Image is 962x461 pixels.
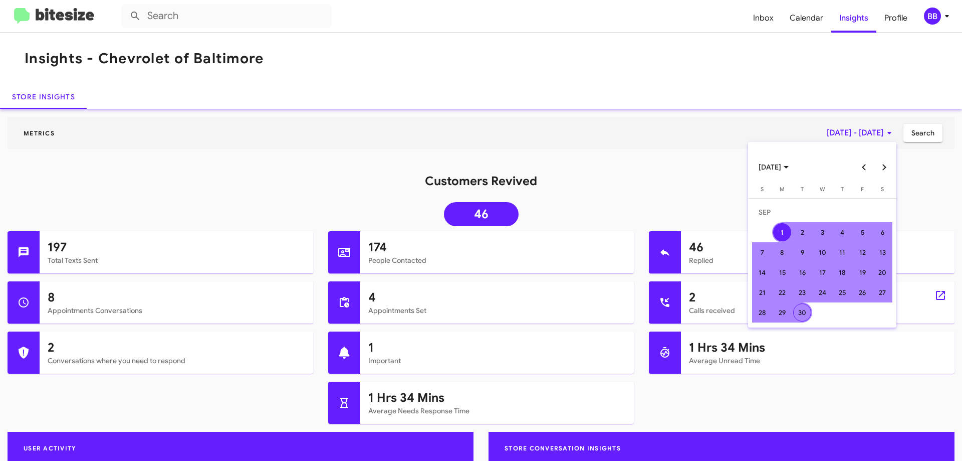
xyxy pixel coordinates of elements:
div: 5 [853,223,871,241]
th: Friday [852,184,872,198]
div: 29 [773,303,791,322]
td: September 26, 2025 [852,282,872,302]
button: Choose month and year [751,157,797,177]
td: September 7, 2025 [752,242,772,262]
td: September 20, 2025 [872,262,892,282]
div: 26 [853,283,871,301]
div: 9 [793,243,811,261]
div: 25 [833,283,851,301]
td: September 25, 2025 [832,282,852,302]
td: September 24, 2025 [812,282,832,302]
div: 13 [873,243,891,261]
td: September 23, 2025 [792,282,812,302]
td: September 13, 2025 [872,242,892,262]
div: 8 [773,243,791,261]
div: 16 [793,263,811,281]
td: September 9, 2025 [792,242,812,262]
div: 15 [773,263,791,281]
div: 14 [753,263,771,281]
div: 6 [873,223,891,241]
td: September 15, 2025 [772,262,792,282]
td: September 21, 2025 [752,282,772,302]
div: 19 [853,263,871,281]
td: September 12, 2025 [852,242,872,262]
div: 20 [873,263,891,281]
th: Tuesday [792,184,812,198]
div: 12 [853,243,871,261]
div: 30 [793,303,811,322]
td: September 19, 2025 [852,262,872,282]
th: Monday [772,184,792,198]
td: September 16, 2025 [792,262,812,282]
div: 7 [753,243,771,261]
td: September 29, 2025 [772,302,792,323]
td: September 4, 2025 [832,222,852,242]
td: September 30, 2025 [792,302,812,323]
td: September 22, 2025 [772,282,792,302]
button: Next month [874,157,894,177]
td: September 14, 2025 [752,262,772,282]
div: 17 [813,263,831,281]
div: 11 [833,243,851,261]
div: 4 [833,223,851,241]
td: September 3, 2025 [812,222,832,242]
div: 22 [773,283,791,301]
span: [DATE] [759,158,789,176]
div: 1 [773,223,791,241]
td: September 1, 2025 [772,222,792,242]
div: 3 [813,223,831,241]
td: September 5, 2025 [852,222,872,242]
td: September 11, 2025 [832,242,852,262]
button: Previous month [854,157,874,177]
td: SEP [752,202,892,222]
td: September 6, 2025 [872,222,892,242]
th: Thursday [832,184,852,198]
div: 27 [873,283,891,301]
td: September 2, 2025 [792,222,812,242]
th: Saturday [872,184,892,198]
div: 10 [813,243,831,261]
td: September 28, 2025 [752,302,772,323]
th: Wednesday [812,184,832,198]
div: 28 [753,303,771,322]
td: September 17, 2025 [812,262,832,282]
td: September 10, 2025 [812,242,832,262]
div: 21 [753,283,771,301]
td: September 8, 2025 [772,242,792,262]
td: September 27, 2025 [872,282,892,302]
div: 24 [813,283,831,301]
div: 23 [793,283,811,301]
td: September 18, 2025 [832,262,852,282]
div: 18 [833,263,851,281]
th: Sunday [752,184,772,198]
div: 2 [793,223,811,241]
